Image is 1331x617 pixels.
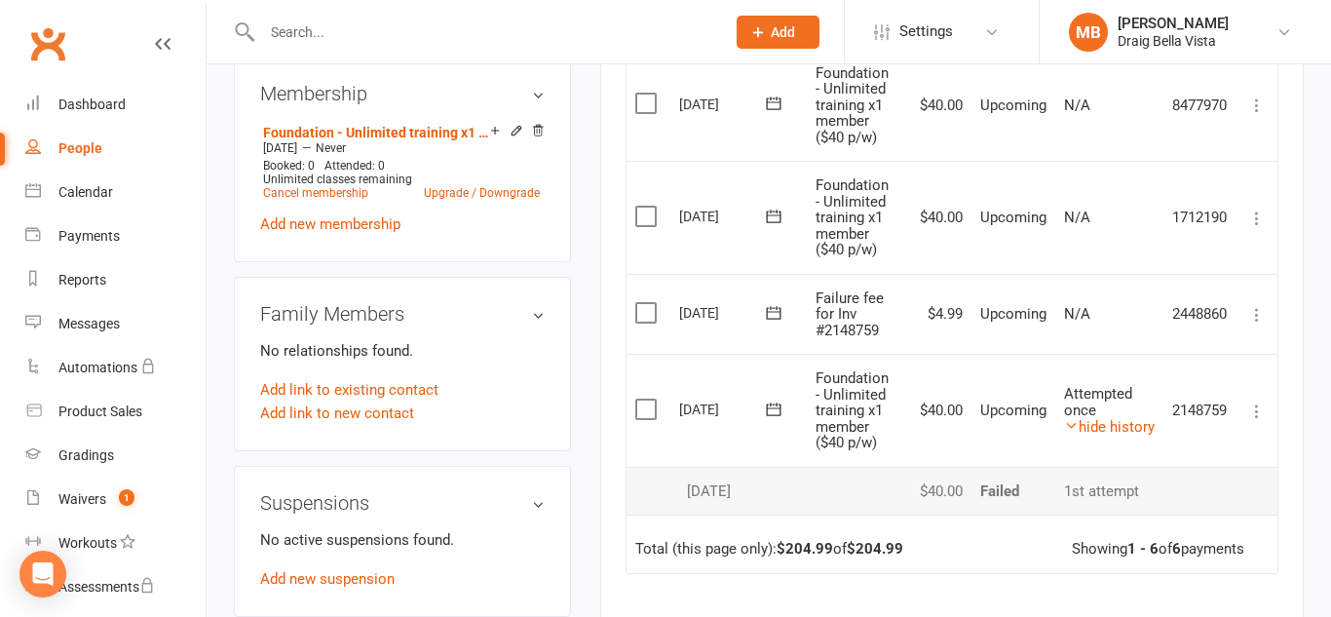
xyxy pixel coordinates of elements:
div: [DATE] [679,89,769,119]
a: Messages [25,302,206,346]
div: [DATE] [679,394,769,424]
div: — [258,140,545,156]
span: Upcoming [980,402,1046,419]
span: Upcoming [980,96,1046,114]
span: Unlimited classes remaining [263,173,412,186]
strong: $204.99 [847,540,903,558]
a: Calendar [25,171,206,214]
span: Upcoming [980,209,1046,226]
a: Clubworx [23,19,72,68]
span: Booked: 0 [263,159,315,173]
a: Cancel membership [263,186,368,200]
button: Add [737,16,819,49]
div: Payments [58,228,120,244]
a: Reports [25,258,206,302]
td: 1712190 [1163,161,1236,274]
a: People [25,127,206,171]
strong: $204.99 [777,540,833,558]
a: Assessments [25,565,206,609]
span: 1 [119,489,134,506]
a: Foundation - Unlimited training x1 member ($40 p/w) [263,125,490,140]
a: Add link to new contact [260,402,414,425]
span: Settings [899,10,953,54]
td: Failed [971,467,1055,516]
span: [DATE] [263,141,297,155]
a: Waivers 1 [25,478,206,521]
td: $40.00 [905,467,971,516]
h3: Suspensions [260,492,545,514]
div: Product Sales [58,404,142,419]
span: N/A [1064,209,1090,226]
div: [DATE] [679,483,798,500]
td: 1st attempt [1055,467,1163,516]
a: Workouts [25,521,206,565]
span: N/A [1064,305,1090,323]
input: Search... [256,19,711,46]
a: Add new membership [260,215,400,233]
a: Gradings [25,434,206,478]
div: Total (this page only): of [635,541,903,558]
div: Assessments [58,579,155,595]
span: Foundation - Unlimited training x1 member ($40 p/w) [816,176,889,258]
td: $40.00 [905,161,971,274]
a: Add new suspension [260,570,395,588]
div: Gradings [58,447,114,463]
a: Add link to existing contact [260,378,438,402]
td: 2448860 [1163,274,1236,355]
span: Foundation - Unlimited training x1 member ($40 p/w) [816,369,889,451]
div: Dashboard [58,96,126,112]
td: $40.00 [905,354,971,467]
span: Failure fee for Inv #2148759 [816,289,884,339]
h3: Membership [260,83,545,104]
strong: 1 - 6 [1127,540,1159,558]
div: [DATE] [679,201,769,231]
strong: 6 [1172,540,1181,558]
p: No active suspensions found. [260,528,545,552]
h3: Family Members [260,303,545,325]
td: $40.00 [905,49,971,162]
span: Foundation - Unlimited training x1 member ($40 p/w) [816,64,889,146]
a: Dashboard [25,83,206,127]
div: MB [1069,13,1108,52]
div: Waivers [58,491,106,507]
a: Payments [25,214,206,258]
td: 8477970 [1163,49,1236,162]
div: Messages [58,316,120,331]
p: No relationships found. [260,339,545,363]
td: 2148759 [1163,354,1236,467]
div: Calendar [58,184,113,200]
div: Draig Bella Vista [1118,32,1229,50]
a: Product Sales [25,390,206,434]
a: Automations [25,346,206,390]
span: Attended: 0 [324,159,385,173]
div: Reports [58,272,106,288]
a: Upgrade / Downgrade [424,186,540,200]
div: [DATE] [679,297,769,328]
div: Open Intercom Messenger [19,551,66,598]
span: Add [771,24,795,40]
td: $4.99 [905,274,971,355]
span: N/A [1064,96,1090,114]
div: Showing of payments [1072,541,1244,558]
div: Automations [58,360,137,375]
div: Workouts [58,535,117,551]
div: People [58,140,102,156]
span: Never [316,141,346,155]
span: Upcoming [980,305,1046,323]
div: [PERSON_NAME] [1118,15,1229,32]
span: Attempted once [1064,385,1132,419]
a: hide history [1064,418,1155,436]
